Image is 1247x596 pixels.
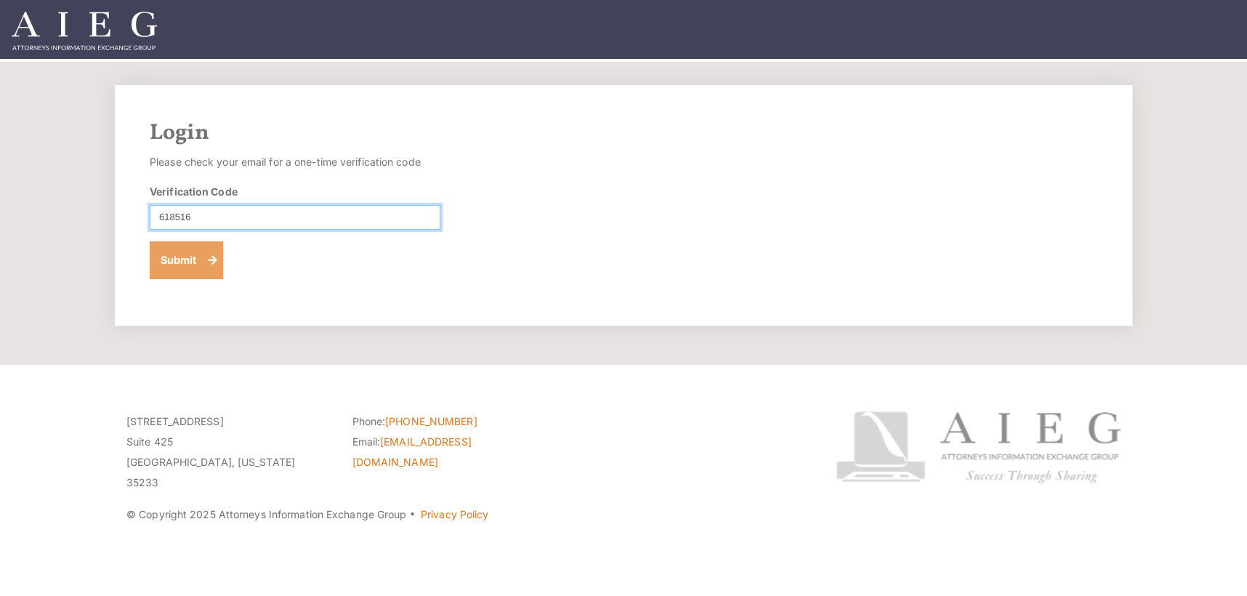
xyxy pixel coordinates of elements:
[12,12,157,50] img: Attorneys Information Exchange Group
[150,241,223,279] button: Submit
[126,504,781,525] p: © Copyright 2025 Attorneys Information Exchange Group
[385,415,477,427] a: [PHONE_NUMBER]
[150,120,1097,146] h2: Login
[352,432,555,472] li: Email:
[126,411,330,493] p: [STREET_ADDRESS] Suite 425 [GEOGRAPHIC_DATA], [US_STATE] 35233
[150,184,238,199] label: Verification Code
[352,435,471,468] a: [EMAIL_ADDRESS][DOMAIN_NAME]
[421,508,488,520] a: Privacy Policy
[409,514,416,521] span: ·
[836,411,1121,483] img: Attorneys Information Exchange Group logo
[150,152,440,172] p: Please check your email for a one-time verification code
[352,411,555,432] li: Phone:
